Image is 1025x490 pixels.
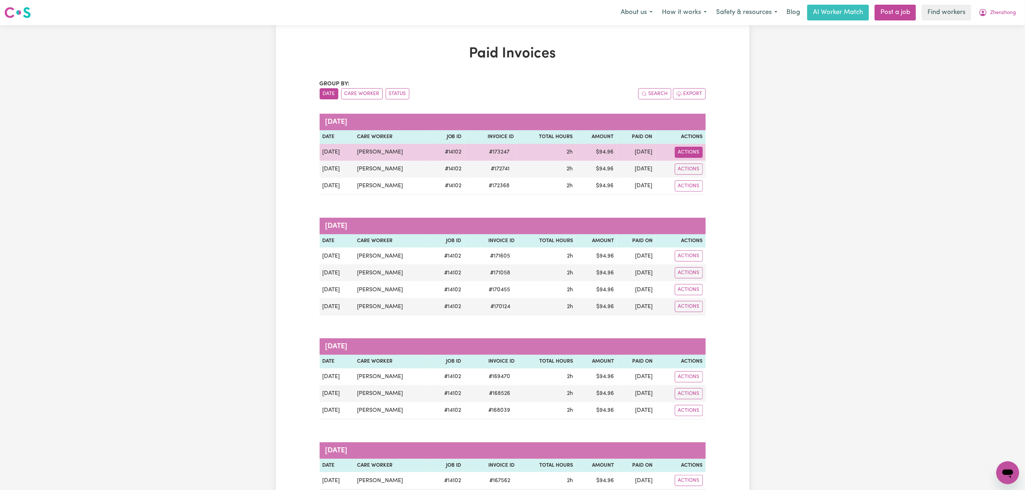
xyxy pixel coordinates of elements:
td: [PERSON_NAME] [354,248,431,264]
th: Invoice ID [465,130,517,144]
th: Amount [575,130,616,144]
span: # 170124 [486,302,514,311]
td: [DATE] [320,144,354,161]
th: Job ID [431,234,464,248]
th: Care Worker [354,355,431,368]
button: Search [638,88,671,99]
th: Paid On [617,234,655,248]
span: # 172741 [486,165,514,173]
button: Actions [675,180,703,192]
th: Care Worker [354,234,431,248]
td: [PERSON_NAME] [354,385,431,402]
a: Post a job [875,5,916,20]
th: Actions [655,130,706,144]
td: [DATE] [320,472,354,489]
td: # 14102 [431,178,465,195]
td: [PERSON_NAME] [354,298,431,315]
th: Paid On [617,355,655,368]
a: Blog [782,5,804,20]
th: Amount [576,459,617,472]
span: # 170455 [484,286,514,294]
caption: [DATE] [320,338,706,355]
th: Date [320,355,354,368]
caption: [DATE] [320,218,706,234]
td: [DATE] [320,281,354,298]
span: 2 hours [567,391,573,396]
th: Date [320,234,354,248]
td: [DATE] [320,178,354,195]
td: $ 94.96 [576,281,617,298]
th: Date [320,130,354,144]
td: [PERSON_NAME] [354,144,431,161]
button: sort invoices by care worker [341,88,383,99]
button: Actions [675,475,703,486]
td: [PERSON_NAME] [354,402,431,419]
td: $ 94.96 [576,368,617,385]
td: [DATE] [320,248,354,264]
td: [DATE] [617,281,655,298]
button: Actions [675,301,703,312]
td: $ 94.96 [576,402,617,419]
button: Actions [675,388,703,399]
span: 2 hours [567,253,573,259]
th: Date [320,459,354,472]
th: Amount [576,355,617,368]
span: # 171605 [486,252,514,260]
th: Job ID [431,355,464,368]
span: 2 hours [567,478,573,484]
span: # 172368 [484,182,514,190]
span: 2 hours [566,149,573,155]
th: Total Hours [517,130,575,144]
span: 2 hours [566,183,573,189]
td: $ 94.96 [576,472,617,489]
span: # 168039 [484,406,515,415]
td: # 14102 [431,385,464,402]
td: [DATE] [617,472,655,489]
span: # 171058 [486,269,514,277]
a: AI Worker Match [807,5,869,20]
button: Actions [675,284,703,295]
td: [PERSON_NAME] [354,281,431,298]
img: Careseekers logo [4,6,31,19]
td: [DATE] [320,264,354,281]
span: # 168526 [485,389,515,398]
td: $ 94.96 [576,248,617,264]
td: [PERSON_NAME] [354,368,431,385]
td: [DATE] [616,144,655,161]
span: # 167562 [485,476,515,485]
td: # 14102 [431,298,464,315]
caption: [DATE] [320,442,706,459]
td: $ 94.96 [575,161,616,178]
td: $ 94.96 [576,298,617,315]
span: 2 hours [567,287,573,293]
a: Careseekers logo [4,4,31,21]
span: 2 hours [567,270,573,276]
td: $ 94.96 [575,144,616,161]
span: 2 hours [567,407,573,413]
th: Total Hours [518,459,576,472]
td: # 14102 [431,368,464,385]
td: [DATE] [617,298,655,315]
td: # 14102 [431,402,464,419]
td: [PERSON_NAME] [354,178,431,195]
th: Job ID [431,459,464,472]
span: 2 hours [566,166,573,172]
th: Job ID [431,130,465,144]
td: [DATE] [320,368,354,385]
td: # 14102 [431,281,464,298]
th: Invoice ID [464,355,517,368]
button: Actions [675,371,703,382]
span: Zhenzhong [990,9,1016,17]
span: Group by: [320,81,350,87]
button: Actions [675,147,703,158]
th: Actions [655,355,705,368]
button: Actions [675,405,703,416]
td: [DATE] [320,385,354,402]
th: Paid On [616,130,655,144]
span: # 173247 [485,148,514,156]
th: Invoice ID [464,234,517,248]
td: $ 94.96 [576,264,617,281]
th: Total Hours [517,234,576,248]
td: $ 94.96 [576,385,617,402]
td: [DATE] [616,178,655,195]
